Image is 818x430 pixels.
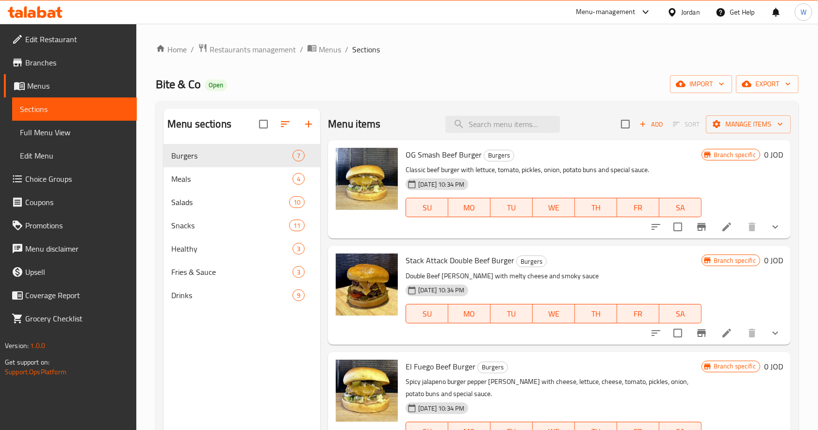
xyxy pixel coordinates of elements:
[491,198,533,217] button: TU
[406,304,448,323] button: SU
[171,243,293,255] span: Healthy
[710,256,760,265] span: Branch specific
[293,243,305,255] div: items
[205,80,227,91] div: Open
[328,117,381,131] h2: Menu items
[537,307,571,321] span: WE
[769,221,781,233] svg: Show Choices
[171,173,293,185] span: Meals
[25,266,129,278] span: Upsell
[210,44,296,55] span: Restaurants management
[352,44,380,55] span: Sections
[621,201,655,215] span: FR
[336,148,398,210] img: OG Smash Beef Burger
[710,150,760,159] span: Branch specific
[721,221,733,233] a: Edit menu item
[171,150,293,161] span: Burgers
[706,115,791,133] button: Manage items
[678,78,724,90] span: import
[517,256,546,267] span: Burgers
[156,73,201,95] span: Bite & Co
[764,215,787,239] button: show more
[164,214,320,237] div: Snacks11
[636,117,667,132] button: Add
[25,57,129,68] span: Branches
[690,321,713,345] button: Branch-specific-item
[736,75,799,93] button: export
[293,244,304,254] span: 3
[5,356,49,368] span: Get support on:
[406,270,701,282] p: Double Beef [PERSON_NAME] with melty cheese and smoky sauce
[5,339,29,352] span: Version:
[406,376,701,400] p: Spicy jalapeno burger pepper [PERSON_NAME] with cheese, lettuce, cheese, tomato, pickles, onion, ...
[293,151,304,160] span: 7
[164,167,320,191] div: Meals4
[25,33,129,45] span: Edit Restaurant
[575,304,617,323] button: TH
[414,286,468,295] span: [DATE] 10:34 PM
[484,150,514,161] div: Burgers
[4,74,137,97] a: Menus
[406,164,701,176] p: Classic beef burger with lettuce, tomato, pickles, onion, potato buns and special sauce.
[27,80,129,92] span: Menus
[764,321,787,345] button: show more
[319,44,341,55] span: Menus
[25,289,129,301] span: Coverage Report
[164,191,320,214] div: Salads10
[445,116,560,133] input: search
[293,173,305,185] div: items
[4,191,137,214] a: Coupons
[205,81,227,89] span: Open
[690,215,713,239] button: Branch-specific-item
[4,237,137,260] a: Menu disclaimer
[293,150,305,161] div: items
[764,360,783,373] h6: 0 JOD
[20,127,129,138] span: Full Menu View
[516,255,547,267] div: Burgers
[191,44,194,55] li: /
[336,360,398,422] img: El Fuego Beef Burger
[579,307,613,321] span: TH
[4,167,137,191] a: Choice Groups
[336,254,398,316] img: Stack Attack Double Beef Burger
[4,284,137,307] a: Coverage Report
[290,198,304,207] span: 10
[638,119,664,130] span: Add
[12,144,137,167] a: Edit Menu
[300,44,303,55] li: /
[721,327,733,339] a: Edit menu item
[293,175,304,184] span: 4
[171,266,293,278] span: Fries & Sauce
[156,43,799,56] nav: breadcrumb
[171,196,289,208] span: Salads
[290,221,304,230] span: 11
[25,173,129,185] span: Choice Groups
[740,215,764,239] button: delete
[12,97,137,121] a: Sections
[156,44,187,55] a: Home
[164,260,320,284] div: Fries & Sauce3
[615,114,636,134] span: Select section
[410,307,444,321] span: SU
[670,75,732,93] button: import
[410,201,444,215] span: SU
[769,327,781,339] svg: Show Choices
[171,220,289,231] div: Snacks
[293,266,305,278] div: items
[4,260,137,284] a: Upsell
[579,201,613,215] span: TH
[5,366,66,378] a: Support.OpsPlatform
[494,307,529,321] span: TU
[12,121,137,144] a: Full Menu View
[663,201,698,215] span: SA
[406,359,475,374] span: El Fuego Beef Burger
[710,362,760,371] span: Branch specific
[452,307,487,321] span: MO
[740,321,764,345] button: delete
[478,362,507,373] span: Burgers
[4,307,137,330] a: Grocery Checklist
[198,43,296,56] a: Restaurants management
[4,28,137,51] a: Edit Restaurant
